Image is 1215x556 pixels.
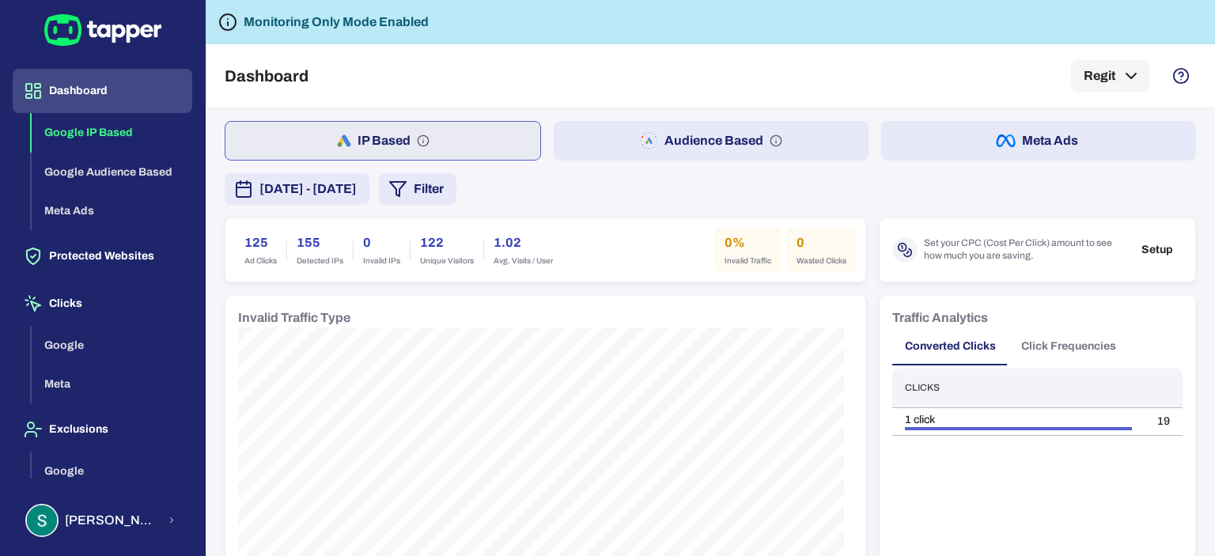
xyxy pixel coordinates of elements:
[244,255,277,267] span: Ad Clicks
[379,173,456,205] button: Filter
[797,255,846,267] span: Wasted Clicks
[32,191,192,231] button: Meta Ads
[1009,327,1129,365] button: Click Frequencies
[244,13,429,32] h6: Monitoring Only Mode Enabled
[892,308,988,327] h6: Traffic Analytics
[65,513,157,528] span: [PERSON_NAME] [PERSON_NAME]
[13,296,192,309] a: Clicks
[363,255,400,267] span: Invalid IPs
[892,327,1009,365] button: Converted Clicks
[13,83,192,96] a: Dashboard
[32,376,192,390] a: Meta
[420,233,474,252] h6: 122
[218,13,237,32] svg: Tapper is not blocking any fraudulent activity for this domain
[225,66,308,85] h5: Dashboard
[494,255,553,267] span: Avg. Visits / User
[238,308,350,327] h6: Invalid Traffic Type
[297,233,343,252] h6: 155
[32,113,192,153] button: Google IP Based
[32,337,192,350] a: Google
[13,497,192,543] button: Stuart Parkin[PERSON_NAME] [PERSON_NAME]
[13,407,192,452] button: Exclusions
[905,413,1132,427] div: 1 click
[13,282,192,326] button: Clicks
[725,233,771,252] h6: 0%
[924,237,1126,263] span: Set your CPC (Cost Per Click) amount to see how much you are saving.
[1145,407,1183,435] td: 19
[420,255,474,267] span: Unique Visitors
[363,233,400,252] h6: 0
[554,121,869,161] button: Audience Based
[32,365,192,404] button: Meta
[32,326,192,365] button: Google
[27,505,57,535] img: Stuart Parkin
[13,69,192,113] button: Dashboard
[32,203,192,217] a: Meta Ads
[1132,238,1183,262] button: Setup
[13,234,192,278] button: Protected Websites
[13,248,192,262] a: Protected Websites
[259,180,357,199] span: [DATE] - [DATE]
[892,369,1145,407] th: Clicks
[225,121,541,161] button: IP Based
[725,255,771,267] span: Invalid Traffic
[32,153,192,192] button: Google Audience Based
[417,134,430,147] svg: IP based: Search, Display, and Shopping.
[32,463,192,476] a: Google
[297,255,343,267] span: Detected IPs
[225,173,369,205] button: [DATE] - [DATE]
[244,233,277,252] h6: 125
[881,121,1196,161] button: Meta Ads
[13,422,192,435] a: Exclusions
[1071,60,1150,92] button: Regit
[32,164,192,177] a: Google Audience Based
[32,452,192,491] button: Google
[32,125,192,138] a: Google IP Based
[770,134,782,147] svg: Audience based: Search, Display, Shopping, Video Performance Max, Demand Generation
[797,233,846,252] h6: 0
[494,233,553,252] h6: 1.02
